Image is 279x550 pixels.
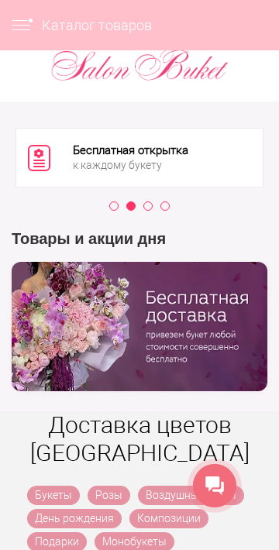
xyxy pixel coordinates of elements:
[161,202,177,218] button: 4 of 4
[144,202,160,218] button: 3 of 4
[73,160,188,170] div: к каждому букету
[12,262,267,391] img: hpaj04joss48rwypv6hbykmvk1dj7zyr.png.webp
[12,411,267,467] h1: Доставка цветов [GEOGRAPHIC_DATA]
[129,509,208,528] a: Композиции
[50,45,229,85] img: Цветы Нижний Новгород
[127,202,143,218] button: 2 of 4
[110,202,126,218] button: 1 of 4
[88,486,130,505] a: Розы
[138,486,244,505] a: Воздушные шары
[27,486,80,505] a: Букеты
[73,145,188,156] div: Бесплатная открытка
[27,509,122,528] a: День рождения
